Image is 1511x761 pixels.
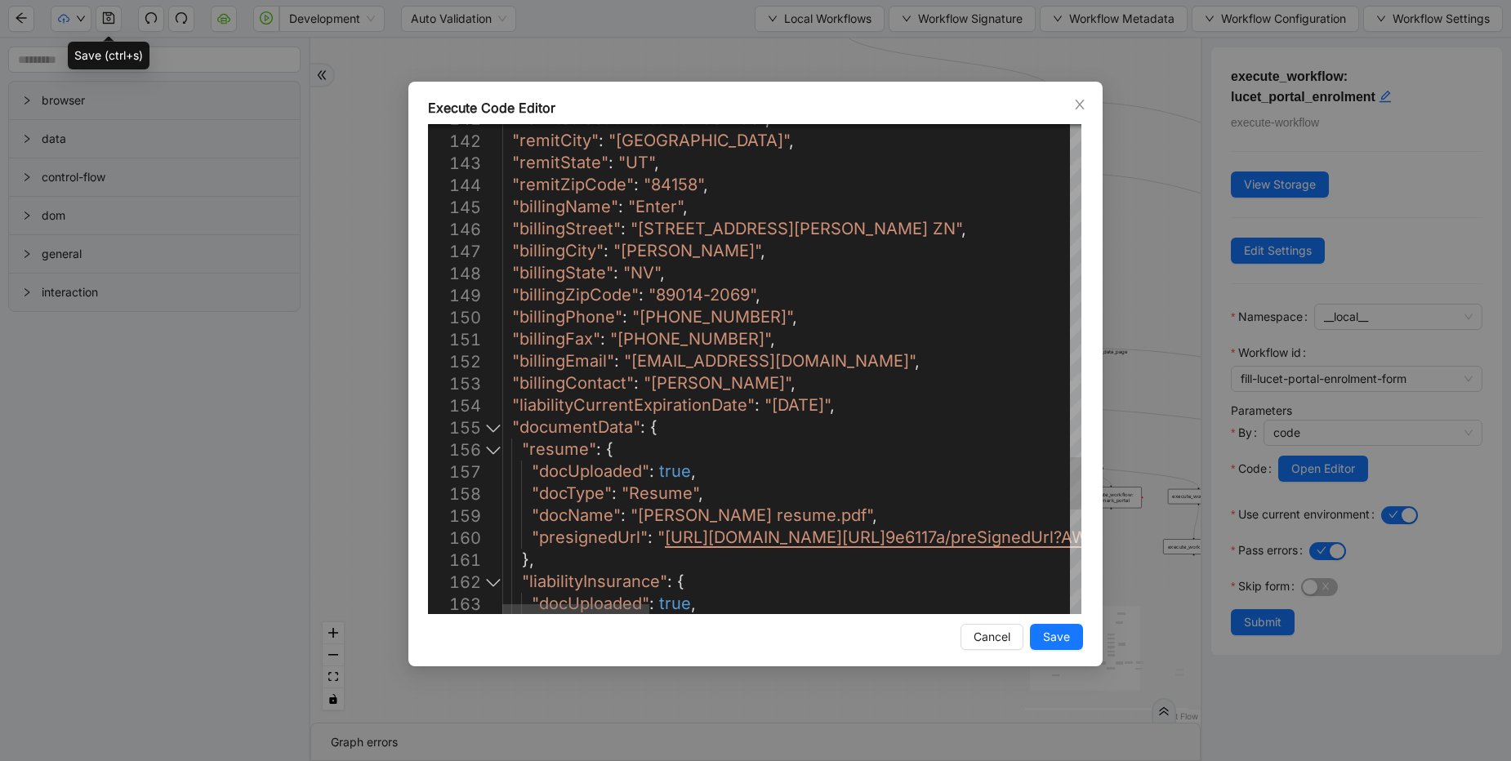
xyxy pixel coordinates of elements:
[974,628,1010,646] span: Cancel
[512,417,640,437] span: "documentData"
[512,395,755,415] span: "liabilityCurrentExpirationDate"
[600,329,605,349] span: :
[649,285,755,305] span: "89014-2069"
[623,263,660,283] span: "NV"
[604,241,608,260] span: :
[657,527,665,547] span: "
[622,483,698,503] span: "Resume"
[428,550,481,572] div: 161
[512,307,622,327] span: "billingPhone"
[608,131,789,150] span: "[GEOGRAPHIC_DATA]"
[708,527,885,547] span: [DOMAIN_NAME][URL]
[618,197,623,216] span: :
[512,263,613,283] span: "billingState"
[915,351,920,371] span: ,
[649,594,654,613] span: :
[634,175,639,194] span: :
[428,98,1083,118] div: Execute Code Editor
[522,550,534,569] span: },
[428,417,481,439] div: 155
[872,505,877,525] span: ,
[428,505,481,527] div: 159
[624,351,915,371] span: "[EMAIL_ADDRESS][DOMAIN_NAME]"
[792,307,797,327] span: ,
[614,351,619,371] span: :
[68,42,149,69] div: Save (ctrl+s)
[512,153,608,172] span: "remitState"
[830,395,835,415] span: ,
[428,307,481,329] div: 150
[522,572,667,591] span: "liabilityInsurance"
[428,219,481,241] div: 146
[532,483,612,503] span: "docType"
[885,527,1351,547] span: 9e6117a/preSignedUrl?AWSAccessKeyId=AKIA2XS7X65OBA
[512,131,599,150] span: "remitCity"
[621,505,626,525] span: :
[698,483,703,503] span: ,
[532,527,648,547] span: "presignedUrl"
[428,241,481,263] div: 147
[644,175,703,194] span: "84158"
[648,527,653,547] span: :
[644,373,791,393] span: "[PERSON_NAME]"
[691,461,696,481] span: ,
[650,417,657,437] span: {
[599,131,604,150] span: :
[428,461,481,483] div: 157
[640,417,645,437] span: :
[428,527,481,550] div: 160
[755,395,760,415] span: :
[1073,98,1086,111] span: close
[512,351,614,371] span: "billingEmail"
[1043,628,1070,646] span: Save
[428,483,481,505] div: 158
[621,219,626,238] span: :
[512,285,639,305] span: "billingZipCode"
[770,329,775,349] span: ,
[428,263,481,285] div: 148
[512,197,618,216] span: "billingName"
[649,461,654,481] span: :
[428,285,481,307] div: 149
[654,153,659,172] span: ,
[634,373,639,393] span: :
[659,461,691,481] span: true
[428,572,481,594] div: 162
[760,241,765,260] span: ,
[618,153,654,172] span: "UT"
[610,329,770,349] span: "[PHONE_NUMBER]"
[532,594,649,613] span: "docUploaded"
[428,153,481,175] div: 143
[631,219,961,238] span: "[STREET_ADDRESS][PERSON_NAME] ZN"
[613,241,760,260] span: "[PERSON_NAME]"
[428,594,481,616] div: 163
[1071,96,1089,113] button: Close
[1030,624,1083,650] button: Save
[512,373,634,393] span: "billingContact"
[764,395,830,415] span: "[DATE]"
[532,505,621,525] span: "docName"
[677,572,684,591] span: {
[631,505,872,525] span: "[PERSON_NAME] resume.pdf"
[660,263,665,283] span: ,
[665,527,708,547] span: [URL]
[667,572,672,591] span: :
[428,395,481,417] div: 154
[512,219,621,238] span: "billingStreet"
[639,285,644,305] span: :
[606,439,613,459] span: {
[512,175,634,194] span: "remitZipCode"
[789,131,794,150] span: ,
[613,263,618,283] span: :
[596,439,601,459] span: :
[612,483,617,503] span: :
[428,131,481,153] div: 142
[683,197,688,216] span: ,
[961,219,966,238] span: ,
[659,594,691,613] span: true
[628,197,683,216] span: "Enter"
[691,594,696,613] span: ,
[512,329,600,349] span: "billingFax"
[428,439,481,461] div: 156
[961,624,1023,650] button: Cancel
